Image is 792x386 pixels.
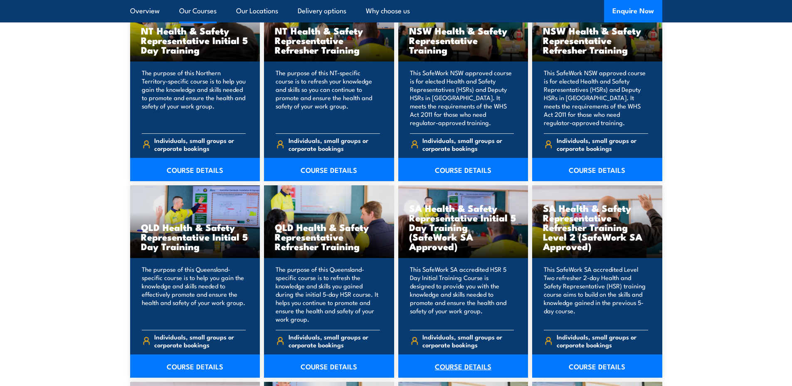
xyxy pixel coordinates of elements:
a: COURSE DETAILS [264,354,394,378]
span: Individuals, small groups or corporate bookings [557,333,648,349]
p: The purpose of this NT-specific course is to refresh your knowledge and skills so you can continu... [276,69,380,127]
a: COURSE DETAILS [532,158,662,181]
p: This SafeWork SA accredited HSR 5 Day Initial Training Course is designed to provide you with the... [410,265,514,323]
a: COURSE DETAILS [398,354,528,378]
span: Individuals, small groups or corporate bookings [289,333,380,349]
a: COURSE DETAILS [130,158,260,181]
a: COURSE DETAILS [264,158,394,181]
p: The purpose of this Northern Territory-specific course is to help you gain the knowledge and skil... [142,69,246,127]
h3: SA Health & Safety Representative Refresher Training Level 2 (SafeWork SA Approved) [543,203,651,251]
span: Individuals, small groups or corporate bookings [154,333,246,349]
h3: NT Health & Safety Representative Initial 5 Day Training [141,26,249,54]
p: The purpose of this Queensland-specific course is to refresh the knowledge and skills you gained ... [276,265,380,323]
h3: QLD Health & Safety Representative Refresher Training [275,222,383,251]
a: COURSE DETAILS [398,158,528,181]
p: This SafeWork SA accredited Level Two refresher 2-day Health and Safety Representative (HSR) trai... [544,265,648,323]
p: This SafeWork NSW approved course is for elected Health and Safety Representatives (HSRs) and Dep... [544,69,648,127]
span: Individuals, small groups or corporate bookings [422,136,514,152]
p: This SafeWork NSW approved course is for elected Health and Safety Representatives (HSRs) and Dep... [410,69,514,127]
span: Individuals, small groups or corporate bookings [154,136,246,152]
a: COURSE DETAILS [130,354,260,378]
h3: SA Health & Safety Representative Initial 5 Day Training (SafeWork SA Approved) [409,203,518,251]
p: The purpose of this Queensland-specific course is to help you gain the knowledge and skills neede... [142,265,246,323]
h3: QLD Health & Safety Representative Initial 5 Day Training [141,222,249,251]
h3: NSW Health & Safety Representative Refresher Training [543,26,651,54]
span: Individuals, small groups or corporate bookings [557,136,648,152]
span: Individuals, small groups or corporate bookings [289,136,380,152]
a: COURSE DETAILS [532,354,662,378]
h3: NT Health & Safety Representative Refresher Training [275,26,383,54]
h3: NSW Health & Safety Representative Training [409,26,518,54]
span: Individuals, small groups or corporate bookings [422,333,514,349]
